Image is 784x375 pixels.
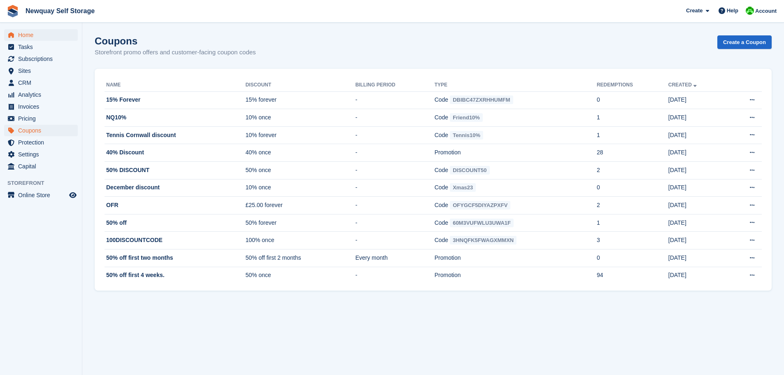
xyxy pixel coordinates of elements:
[450,166,489,175] span: DISCOUNT50
[355,79,434,92] th: Billing Period
[105,91,245,109] td: 15% Forever
[105,79,245,92] th: Name
[4,189,78,201] a: menu
[597,249,668,267] td: 0
[450,201,510,210] span: OFYGCF5DIYAZPXFV
[435,109,597,127] td: Code
[668,214,728,232] td: [DATE]
[597,144,668,162] td: 28
[245,267,355,284] td: 50% once
[4,65,78,77] a: menu
[18,77,67,89] span: CRM
[597,214,668,232] td: 1
[435,91,597,109] td: Code
[4,53,78,65] a: menu
[245,91,355,109] td: 15% forever
[245,79,355,92] th: Discount
[7,5,19,17] img: stora-icon-8386f47178a22dfd0bd8f6a31ec36ba5ce8667c1dd55bd0f319d3a0aa187defe.svg
[355,109,434,127] td: -
[105,267,245,284] td: 50% off first 4 weeks.
[668,91,728,109] td: [DATE]
[746,7,754,15] img: Baylor
[597,79,668,92] th: Redemptions
[668,249,728,267] td: [DATE]
[245,249,355,267] td: 50% off first 2 months
[105,232,245,249] td: 100DISCOUNTCODE
[4,89,78,100] a: menu
[18,101,67,112] span: Invoices
[435,232,597,249] td: Code
[435,267,597,284] td: Promotion
[22,4,98,18] a: Newquay Self Storage
[4,113,78,124] a: menu
[105,249,245,267] td: 50% off first two months
[18,137,67,148] span: Protection
[668,82,698,88] a: Created
[245,162,355,179] td: 50% once
[435,214,597,232] td: Code
[668,232,728,249] td: [DATE]
[18,161,67,172] span: Capital
[18,53,67,65] span: Subscriptions
[4,101,78,112] a: menu
[717,35,772,49] a: Create a Coupon
[355,267,434,284] td: -
[245,126,355,144] td: 10% forever
[435,162,597,179] td: Code
[105,162,245,179] td: 50% DISCOUNT
[245,232,355,249] td: 100% once
[755,7,777,15] span: Account
[727,7,738,15] span: Help
[450,236,516,245] span: 3HNQFK5FWAGXMMXN
[355,232,434,249] td: -
[668,162,728,179] td: [DATE]
[597,179,668,197] td: 0
[18,65,67,77] span: Sites
[597,232,668,249] td: 3
[245,214,355,232] td: 50% forever
[245,197,355,214] td: £25.00 forever
[597,267,668,284] td: 94
[105,144,245,162] td: 40% Discount
[18,89,67,100] span: Analytics
[105,197,245,214] td: OFR
[597,109,668,127] td: 1
[105,214,245,232] td: 50% off
[668,109,728,127] td: [DATE]
[355,179,434,197] td: -
[435,144,597,162] td: Promotion
[668,126,728,144] td: [DATE]
[7,179,82,187] span: Storefront
[95,35,256,47] h1: Coupons
[68,190,78,200] a: Preview store
[18,29,67,41] span: Home
[105,109,245,127] td: NQ10%
[668,144,728,162] td: [DATE]
[18,125,67,136] span: Coupons
[450,95,513,104] span: DBIBC47ZXRHHUMFM
[450,183,476,192] span: Xmas23
[355,197,434,214] td: -
[597,91,668,109] td: 0
[4,41,78,53] a: menu
[668,197,728,214] td: [DATE]
[4,137,78,148] a: menu
[245,179,355,197] td: 10% once
[355,91,434,109] td: -
[18,113,67,124] span: Pricing
[4,77,78,89] a: menu
[4,125,78,136] a: menu
[355,214,434,232] td: -
[105,126,245,144] td: Tennis Cornwall discount
[435,126,597,144] td: Code
[4,29,78,41] a: menu
[450,219,514,227] span: 60M3VUFWLU3UWA1F
[355,144,434,162] td: -
[95,48,256,57] p: Storefront promo offers and customer-facing coupon codes
[355,249,434,267] td: Every month
[355,126,434,144] td: -
[245,144,355,162] td: 40% once
[4,161,78,172] a: menu
[597,162,668,179] td: 2
[668,179,728,197] td: [DATE]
